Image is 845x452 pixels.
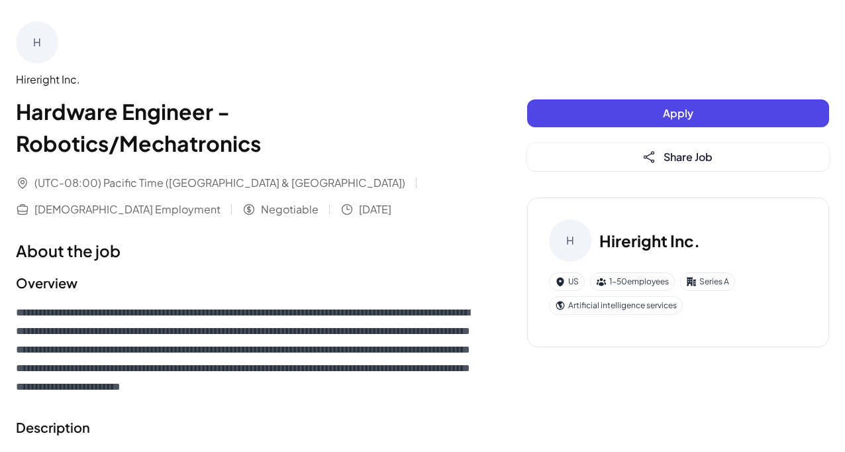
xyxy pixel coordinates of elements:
span: Negotiable [261,201,319,217]
h2: Description [16,418,474,437]
h1: About the job [16,239,474,262]
h3: Hireright Inc. [599,229,700,253]
span: Share Job [664,150,713,164]
div: H [16,21,58,64]
h2: Overview [16,273,474,293]
h1: Hardware Engineer - Robotics/Mechatronics [16,95,474,159]
span: Apply [663,106,693,120]
div: 1-50 employees [590,272,675,291]
button: Share Job [527,143,829,171]
span: [DEMOGRAPHIC_DATA] Employment [34,201,221,217]
span: [DATE] [359,201,391,217]
div: Hireright Inc. [16,72,474,87]
button: Apply [527,99,829,127]
span: (UTC-08:00) Pacific Time ([GEOGRAPHIC_DATA] & [GEOGRAPHIC_DATA]) [34,175,405,191]
div: H [549,219,591,262]
div: Artificial intelligence services [549,296,683,315]
div: US [549,272,585,291]
div: Series A [680,272,735,291]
